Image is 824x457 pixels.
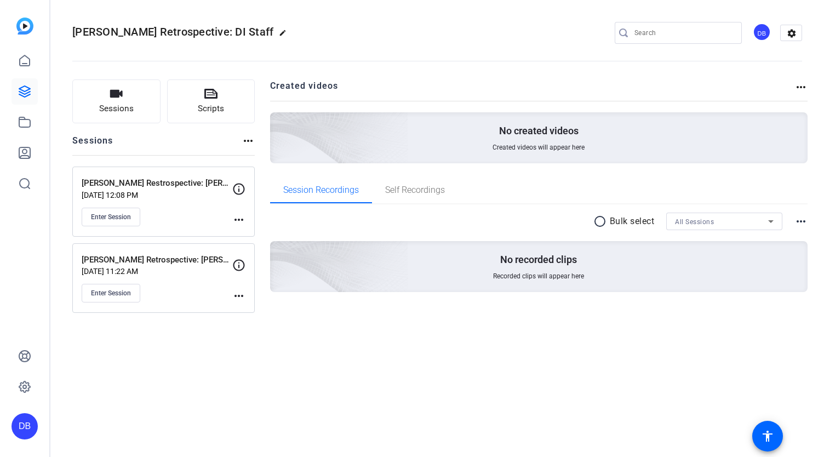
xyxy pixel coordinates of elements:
[82,254,232,266] p: [PERSON_NAME] Retrospective: [PERSON_NAME]
[91,213,131,221] span: Enter Session
[72,79,161,123] button: Sessions
[761,430,774,443] mat-icon: accessibility
[279,29,292,42] mat-icon: edit
[232,213,245,226] mat-icon: more_horiz
[99,102,134,115] span: Sessions
[499,124,579,138] p: No created videos
[794,81,808,94] mat-icon: more_horiz
[16,18,33,35] img: blue-gradient.svg
[493,272,584,281] span: Recorded clips will appear here
[753,23,772,42] ngx-avatar: David Breisch
[82,177,232,190] p: [PERSON_NAME] Restrospective: [PERSON_NAME]
[385,186,445,195] span: Self Recordings
[593,215,610,228] mat-icon: radio_button_unchecked
[794,215,808,228] mat-icon: more_horiz
[610,215,655,228] p: Bulk select
[147,4,409,242] img: Creted videos background
[91,289,131,298] span: Enter Session
[753,23,771,41] div: DB
[283,186,359,195] span: Session Recordings
[82,284,140,302] button: Enter Session
[82,191,232,199] p: [DATE] 12:08 PM
[781,25,803,42] mat-icon: settings
[198,102,224,115] span: Scripts
[72,134,113,155] h2: Sessions
[147,133,409,370] img: embarkstudio-empty-session.png
[72,25,273,38] span: [PERSON_NAME] Retrospective: DI Staff
[167,79,255,123] button: Scripts
[12,413,38,439] div: DB
[242,134,255,147] mat-icon: more_horiz
[634,26,733,39] input: Search
[675,218,714,226] span: All Sessions
[82,208,140,226] button: Enter Session
[232,289,245,302] mat-icon: more_horiz
[270,79,795,101] h2: Created videos
[500,253,577,266] p: No recorded clips
[82,267,232,276] p: [DATE] 11:22 AM
[493,143,585,152] span: Created videos will appear here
